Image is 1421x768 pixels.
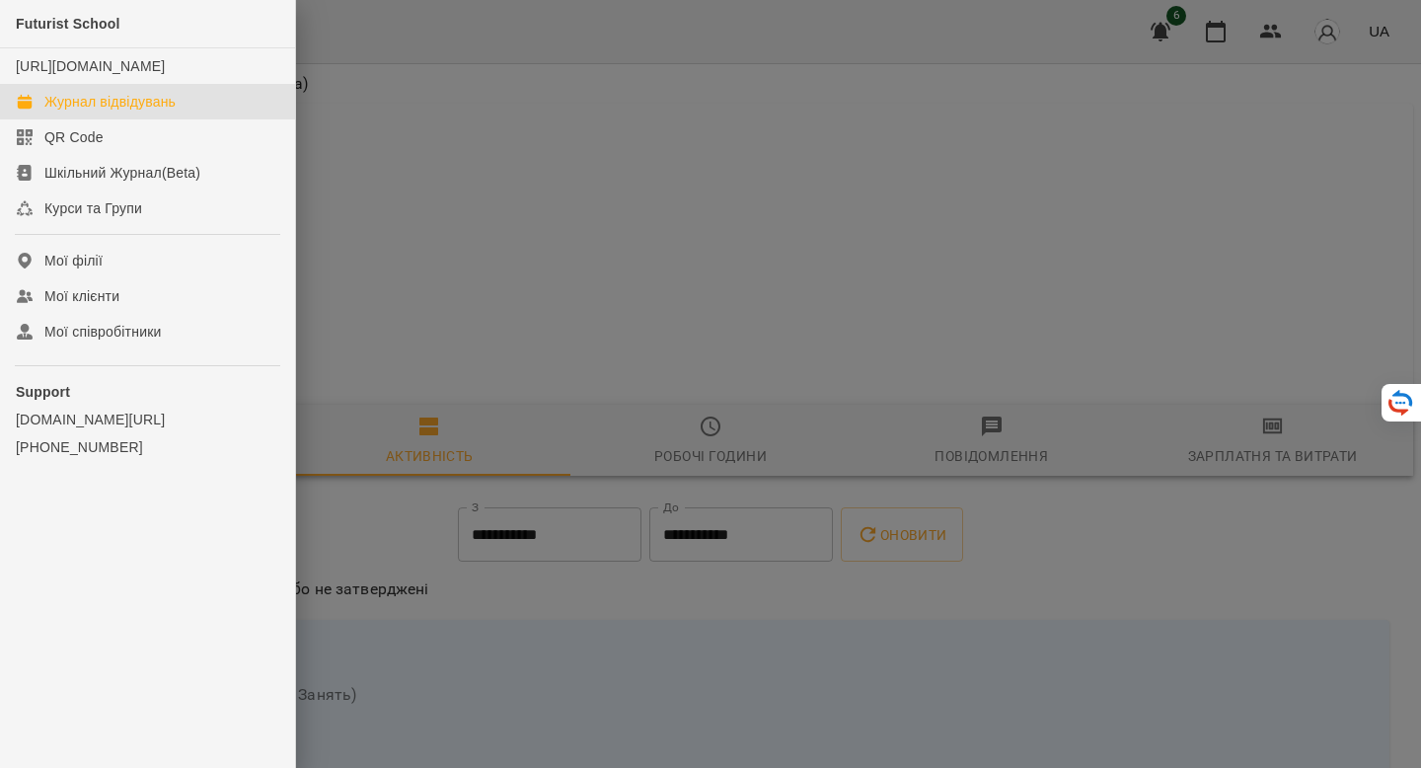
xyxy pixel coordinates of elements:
p: Support [16,382,279,402]
div: Мої співробітники [44,322,162,342]
div: Курси та Групи [44,198,142,218]
div: Журнал відвідувань [44,92,176,112]
div: Шкільний Журнал(Beta) [44,163,200,183]
a: [DOMAIN_NAME][URL] [16,410,279,429]
a: [PHONE_NUMBER] [16,437,279,457]
div: Мої філії [44,251,103,270]
a: [URL][DOMAIN_NAME] [16,58,165,74]
div: Мої клієнти [44,286,119,306]
span: Futurist School [16,16,120,32]
div: QR Code [44,127,104,147]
